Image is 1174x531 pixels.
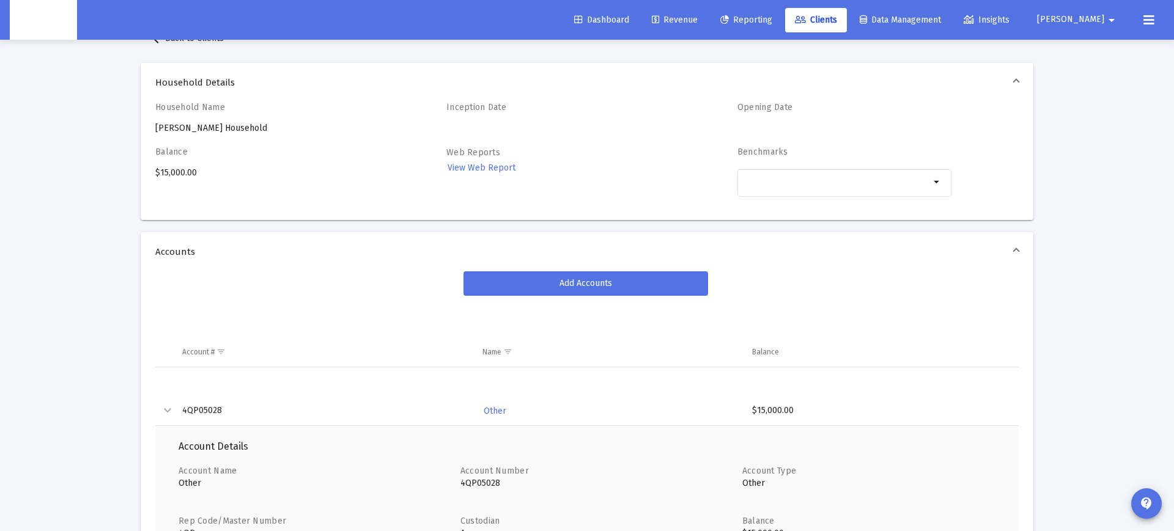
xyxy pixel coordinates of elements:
span: Dashboard [574,15,629,25]
div: $15,000.00 [155,147,369,210]
a: Clients [785,8,847,32]
label: Balance [742,516,775,526]
span: Add Accounts [559,278,612,288]
span: Show filter options for column 'Account #' [216,347,226,356]
h4: Balance [155,147,369,157]
mat-icon: arrow_drop_down [930,175,945,189]
span: Insights [964,15,1010,25]
button: Add Accounts [463,271,708,296]
td: Column Account # [174,337,474,367]
div: Household Details [141,102,1033,220]
div: Balance [752,347,779,357]
mat-icon: contact_support [1139,496,1154,511]
a: View Web Report [446,159,517,177]
span: [PERSON_NAME] [1037,15,1104,25]
button: [PERSON_NAME] [1022,7,1134,32]
span: Data Management [860,15,941,25]
span: Household Details [155,76,1014,89]
label: Rep Code/Master Number [179,516,286,526]
h4: Benchmarks [737,147,951,157]
a: Dashboard [564,8,639,32]
span: Reporting [720,15,772,25]
span: Clients [795,15,837,25]
a: Data Management [850,8,951,32]
td: Column Name [474,337,744,367]
h3: Account Details [179,438,995,455]
mat-expansion-panel-header: Household Details [141,63,1033,102]
p: Other [179,477,442,489]
p: 4QP05028 [460,477,724,489]
span: Back to Clients [150,33,224,43]
p: Other [742,477,1006,489]
a: Reporting [711,8,782,32]
img: Dashboard [19,8,68,32]
mat-chip-list: Selection [744,175,930,189]
td: Collapse [155,397,174,426]
span: Other [484,406,506,416]
span: Show filter options for column 'Name' [503,347,512,356]
span: Revenue [652,15,698,25]
h4: Household Name [155,102,369,112]
label: Account Type [742,466,796,476]
span: View Web Report [448,163,515,173]
label: Account Name [179,466,237,476]
a: Revenue [642,8,707,32]
div: Account # [182,347,215,357]
label: Web Reports [446,147,500,158]
span: Accounts [155,246,1014,258]
a: Other [482,402,508,420]
label: Account Number [460,466,529,476]
h4: Inception Date [446,102,660,112]
h4: Opening Date [737,102,951,112]
td: 4QP05028 [174,397,474,426]
label: Custodian [460,516,500,526]
div: [PERSON_NAME] Household [155,102,369,134]
div: Name [482,347,501,357]
mat-expansion-panel-header: Accounts [141,232,1033,271]
mat-icon: arrow_drop_down [1104,8,1119,32]
td: Column Balance [744,337,1019,367]
div: $15,000.00 [752,405,1008,417]
a: Insights [954,8,1019,32]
